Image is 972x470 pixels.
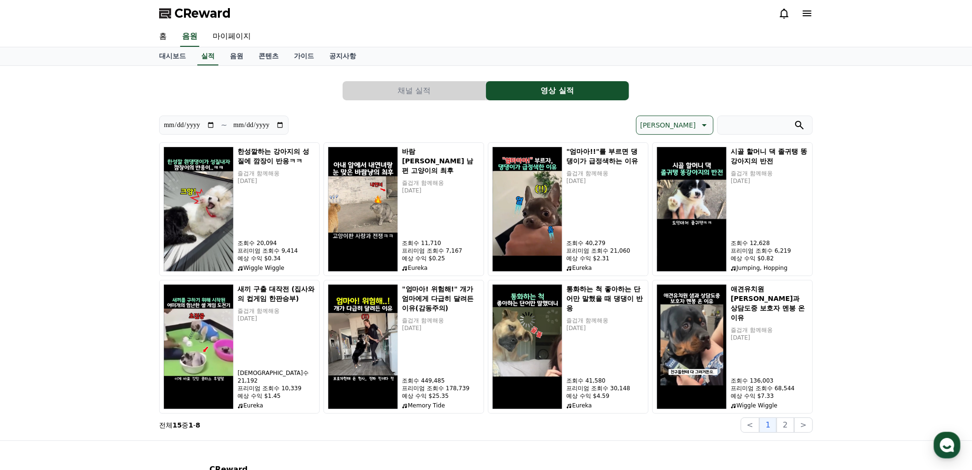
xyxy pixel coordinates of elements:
[251,47,286,65] a: 콘텐츠
[657,147,727,272] img: 시골 할머니 댁 졸귀탱 똥강아지의 반전
[731,255,809,262] p: 예상 수익 $0.82
[566,317,644,324] p: 즐겁개 함께해옹
[488,142,648,276] button: "엄마아!!"를 부르면 댕댕이가 급정색하는 이유 "엄마아!!"를 부르면 댕댕이가 급정색하는 이유 즐겁개 함께해옹 [DATE] 조회수 40,279 프리미엄 조회수 21,060 ...
[777,417,794,433] button: 2
[402,402,480,409] p: Memory Tide
[238,247,315,255] p: 프리미엄 조회수 9,414
[488,280,648,414] button: 통화하는 척 좋아하는 단어만 말했을 때 댕댕이 반응 통화하는 척 좋아하는 단어만 말했을 때 댕댕이 반응 즐겁개 함께해옹 [DATE] 조회수 41,580 프리미엄 조회수 30,...
[159,142,320,276] button: 한성깔하는 강아지의 성질에 깜장이 반응ㅋㅋ 한성깔하는 강아지의 성질에 깜장이 반응ㅋㅋ 즐겁개 함께해옹 [DATE] 조회수 20,094 프리미엄 조회수 9,414 예상 수익 $...
[205,27,259,47] a: 마이페이지
[52,16,132,23] div: 몇 분 내 답변 받으실 수 있어요
[151,27,174,47] a: 홈
[402,385,480,392] p: 프리미엄 조회수 178,739
[174,6,231,21] span: CReward
[566,247,644,255] p: 프리미엄 조회수 21,060
[731,264,809,272] p: Jumping, Hopping
[652,280,813,414] button: 애견유치원 샘과 상담도중 보호자 멘붕 온 이유 애견유치원 [PERSON_NAME]과 상담도중 보호자 멘붕 온 이유 즐겁개 함께해옹 [DATE] 조회수 136,003 프리미엄 ...
[402,239,480,247] p: 조회수 11,710
[328,147,398,272] img: 바람 핀 남편 고양이의 최후
[52,5,88,16] div: Creward
[221,119,227,131] p: ~
[731,402,809,409] p: Wiggle Wiggle
[28,247,162,257] div: 안녕하세요.
[238,392,315,400] p: 예상 수익 $1.45
[731,239,809,247] p: 조회수 12,628
[180,27,199,47] a: 음원
[28,257,162,286] div: 숏챠 오리지널 콘텐츠는 크리워드가 제공하는 드라마 콘텐츠를 말하는 것이기에 음원사용은 괜찮습니다.
[402,264,480,272] p: Eureka
[238,147,315,166] h5: 한성깔하는 강아지의 성질에 깜장이 반응ㅋㅋ
[566,392,644,400] p: 예상 수익 $4.59
[566,147,644,166] h5: "엄마아!!"를 부르면 댕댕이가 급정색하는 이유
[731,392,809,400] p: 예상 수익 $7.33
[238,264,315,272] p: Wiggle Wiggle
[222,47,251,65] a: 음원
[731,284,809,322] h5: 애견유치원 [PERSON_NAME]과 상담도중 보호자 멘붕 온 이유
[163,284,234,409] img: 새끼 구출 대작전 (집사와의 컵게임 한판승부)
[163,147,234,272] img: 한성깔하는 강아지의 성질에 깜장이 반응ㅋㅋ
[159,420,200,430] p: 전체 중 -
[84,200,175,209] div: 이 두 음원 어떤 상황인가요?
[731,377,809,385] p: 조회수 136,003
[731,385,809,392] p: 프리미엄 조회수 68,544
[195,421,200,429] strong: 8
[657,284,727,409] img: 애견유치원 샘과 상담도중 보호자 멘붕 온 이유
[492,284,562,409] img: 통화하는 척 좋아하는 단어만 말했을 때 댕댕이 반응
[324,280,484,414] button: "엄마아! 위험해!" 개가 엄마에게 다급히 달려든 이유(감동주의) "엄마아! 위험해!" 개가 엄마에게 다급히 달려든 이유(감동주의) 즐겁개 함께해옹 [DATE] 조회수 449...
[197,47,218,65] a: 실적
[402,247,480,255] p: 프리미엄 조회수 7,167
[402,392,480,400] p: 예상 수익 $25.35
[49,84,175,141] div: 공지사항을 이제 봤어요. 숏챠 음원이 뭔가요? 늦었지만 불안해서 그러니 답변 주시면 감사하겠습니다. [DATE] 이미 영상 두개에 크리워드 음원을 사용했거든요. 찝찝해서 삭제...
[566,402,644,409] p: Eureka
[238,239,315,247] p: 조회수 20,094
[731,326,809,334] p: 즐겁개 함께해옹
[759,417,777,433] button: 1
[566,324,644,332] p: [DATE]
[566,264,644,272] p: Eureka
[492,147,562,272] img: "엄마아!!"를 부르면 댕댕이가 급정색하는 이유
[741,417,759,433] button: <
[402,377,480,385] p: 조회수 449,485
[402,255,480,262] p: 예상 수익 $0.25
[402,187,480,194] p: [DATE]
[343,81,486,100] button: 채널 실적
[238,315,315,322] p: [DATE]
[324,142,484,276] button: 바람 핀 남편 고양이의 최후 바람 [PERSON_NAME] 남편 고양이의 최후 즐겁개 함께해옹 [DATE] 조회수 11,710 프리미엄 조회수 7,167 예상 수익 $0.25...
[731,247,809,255] p: 프리미엄 조회수 6,219
[159,6,231,21] a: CReward
[566,284,644,313] h5: 통화하는 척 좋아하는 단어만 말했을 때 댕댕이 반응
[322,47,364,65] a: 공지사항
[402,147,480,175] h5: 바람 [PERSON_NAME] 남편 고양이의 최후
[238,284,315,303] h5: 새끼 구출 대작전 (집사와의 컵게임 한판승부)
[731,147,809,166] h5: 시골 할머니 댁 졸귀탱 똥강아지의 반전
[238,255,315,262] p: 예상 수익 $0.34
[286,47,322,65] a: 가이드
[402,284,480,313] h5: "엄마아! 위험해!" 개가 엄마에게 다급히 달려든 이유(감동주의)
[238,177,315,185] p: [DATE]
[566,385,644,392] p: 프리미엄 조회수 30,148
[731,334,809,342] p: [DATE]
[328,284,398,409] img: "엄마아! 위험해!" 개가 엄마에게 다급히 달려든 이유(감동주의)
[238,369,315,385] p: [DEMOGRAPHIC_DATA]수 21,192
[566,170,644,177] p: 즐겁개 함께해옹
[402,317,480,324] p: 즐겁개 함께해옹
[173,421,182,429] strong: 15
[49,160,175,189] div: 제가 쓴 음원은 Eureka (작곡: Flow J) 와 [PERSON_NAME](Flow K) 이 두곡을 썼습니다.
[640,118,696,132] p: [PERSON_NAME]
[238,402,315,409] p: Eureka
[65,33,123,45] div: 새로운 메시지입니다.
[636,116,713,135] button: [PERSON_NAME]
[402,324,480,332] p: [DATE]
[238,170,315,177] p: 즐겁개 함께해옹
[486,81,629,100] button: 영상 실적
[238,385,315,392] p: 프리미엄 조회수 10,339
[238,307,315,315] p: 즐겁개 함께해옹
[402,179,480,187] p: 즐겁개 함께해옹
[794,417,813,433] button: >
[566,255,644,262] p: 예상 수익 $2.31
[151,47,194,65] a: 대시보드
[159,280,320,414] button: 새끼 구출 대작전 (집사와의 컵게임 한판승부) 새끼 구출 대작전 (집사와의 컵게임 한판승부) 즐겁개 함께해옹 [DATE] [DEMOGRAPHIC_DATA]수 21,192 프리...
[566,377,644,385] p: 조회수 41,580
